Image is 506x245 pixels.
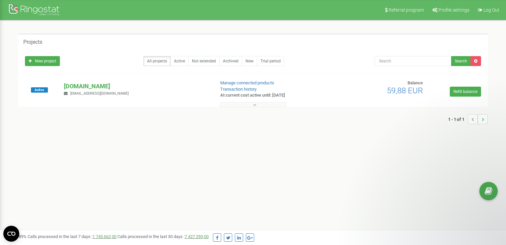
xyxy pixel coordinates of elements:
[220,87,256,92] a: Transaction history
[483,7,499,13] span: Log Out
[70,91,129,96] span: [EMAIL_ADDRESS][DOMAIN_NAME]
[117,234,209,239] span: Calls processed in the last 30 days :
[257,56,284,66] a: Trial period
[28,234,116,239] span: Calls processed in the last 7 days :
[220,92,327,99] p: At current cost active until: [DATE]
[143,56,171,66] a: All projects
[23,39,42,45] h5: Projects
[64,82,209,91] p: [DOMAIN_NAME]
[92,234,116,239] a: 1 745 662,00
[438,7,469,13] span: Profile settings
[220,80,274,85] a: Manage connected products
[188,56,220,66] a: Not extended
[185,234,209,239] a: 7 427 293,00
[31,87,48,93] span: Active
[3,226,19,242] button: Open CMP widget
[375,56,451,66] input: Search
[219,56,242,66] a: Archived
[242,56,257,66] a: New
[25,56,60,66] a: New project
[389,7,424,13] span: Referral program
[170,56,189,66] a: Active
[483,207,499,223] iframe: Intercom live chat
[451,56,471,66] button: Search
